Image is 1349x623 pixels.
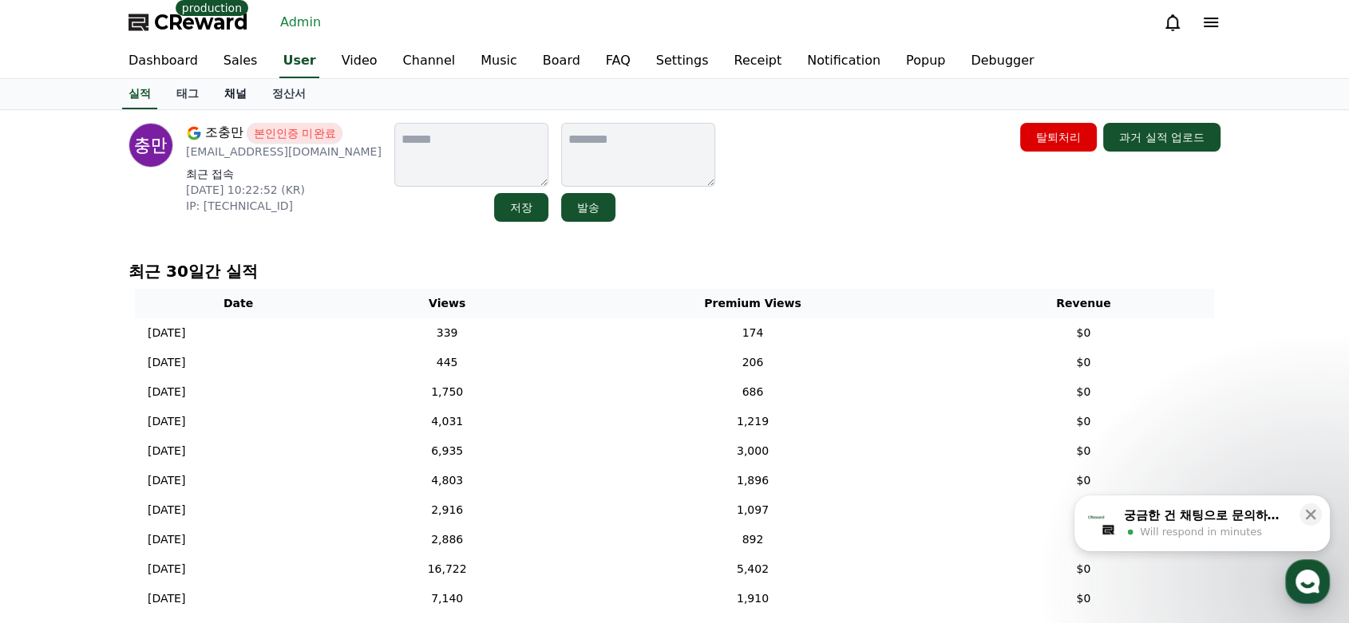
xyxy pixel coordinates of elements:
p: [DATE] [148,561,185,578]
td: 445 [342,348,552,377]
p: [EMAIL_ADDRESS][DOMAIN_NAME] [186,144,382,160]
p: [DATE] [148,384,185,400]
p: [DATE] [148,443,185,459]
span: 조충만 [205,123,243,144]
p: 최근 접속 [186,166,382,182]
span: Messages [133,515,180,528]
td: $0 [953,318,1214,348]
td: 4,803 [342,466,552,495]
button: 발송 [561,193,615,222]
p: IP: [TECHNICAL_ID] [186,198,382,214]
span: CReward [154,10,248,35]
td: 1,896 [552,466,952,495]
a: 태그 [164,79,212,109]
a: CReward [129,10,248,35]
td: 6,935 [342,436,552,466]
td: 2,886 [342,525,552,554]
td: 1,910 [552,584,952,613]
td: $0 [953,436,1214,466]
td: 1,750 [342,377,552,407]
p: [DATE] [148,413,185,430]
td: 1,219 [552,407,952,436]
th: Revenue [953,289,1214,318]
p: 최근 30일간 실적 [129,260,1220,282]
p: [DATE] [148,472,185,489]
a: Board [530,45,593,78]
a: Music [468,45,530,78]
td: $0 [953,377,1214,407]
td: $0 [953,407,1214,436]
td: $0 [953,554,1214,584]
button: 탈퇴처리 [1020,123,1097,152]
a: Receipt [721,45,794,78]
a: User [279,45,318,78]
span: Home [41,515,69,527]
a: 실적 [122,79,157,109]
a: Debugger [958,45,1046,78]
td: $0 [953,495,1214,525]
td: 2,916 [342,495,552,525]
a: Home [5,491,105,530]
td: 5,402 [552,554,952,584]
td: 339 [342,318,552,348]
a: Sales [211,45,271,78]
td: 206 [552,348,952,377]
span: Settings [236,515,275,527]
a: 채널 [212,79,259,109]
th: Premium Views [552,289,952,318]
a: Settings [206,491,307,530]
p: [DATE] [148,531,185,548]
a: Notification [794,45,893,78]
a: FAQ [593,45,643,78]
td: $0 [953,348,1214,377]
img: profile image [129,123,173,168]
th: Date [135,289,342,318]
a: Channel [390,45,469,78]
td: $0 [953,466,1214,495]
p: [DATE] [148,590,185,607]
a: Admin [274,10,327,35]
td: 892 [552,525,952,554]
a: Popup [893,45,958,78]
p: [DATE] [148,354,185,371]
a: Video [329,45,390,78]
td: 174 [552,318,952,348]
span: 본인인증 미완료 [247,123,342,144]
p: [DATE] 10:22:52 (KR) [186,182,382,198]
p: [DATE] [148,325,185,341]
p: [DATE] [148,502,185,519]
button: 저장 [494,193,548,222]
button: 과거 실적 업로드 [1103,123,1220,152]
td: 4,031 [342,407,552,436]
a: Messages [105,491,206,530]
td: 1,097 [552,495,952,525]
th: Views [342,289,552,318]
td: 16,722 [342,554,552,584]
td: $0 [953,525,1214,554]
a: Settings [643,45,722,78]
td: 686 [552,377,952,407]
td: $0 [953,584,1214,613]
td: 7,140 [342,584,552,613]
a: 정산서 [259,79,318,109]
td: 3,000 [552,436,952,466]
a: Dashboard [116,45,211,78]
